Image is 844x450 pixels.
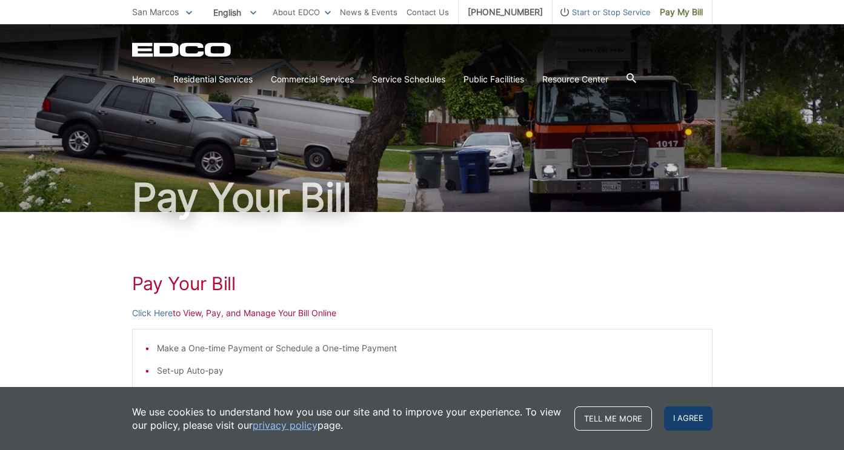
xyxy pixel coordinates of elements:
[664,406,713,431] span: I agree
[464,73,524,86] a: Public Facilities
[132,306,713,320] p: to View, Pay, and Manage Your Bill Online
[132,73,155,86] a: Home
[340,5,397,19] a: News & Events
[273,5,331,19] a: About EDCO
[542,73,608,86] a: Resource Center
[204,2,265,22] span: English
[132,405,562,432] p: We use cookies to understand how you use our site and to improve your experience. To view our pol...
[132,273,713,294] h1: Pay Your Bill
[574,406,652,431] a: Tell me more
[407,5,449,19] a: Contact Us
[372,73,445,86] a: Service Schedules
[132,306,173,320] a: Click Here
[132,178,713,217] h1: Pay Your Bill
[173,73,253,86] a: Residential Services
[157,386,700,400] li: Manage Stored Payments
[253,419,317,432] a: privacy policy
[132,7,179,17] span: San Marcos
[132,42,233,57] a: EDCD logo. Return to the homepage.
[660,5,703,19] span: Pay My Bill
[271,73,354,86] a: Commercial Services
[157,364,700,377] li: Set-up Auto-pay
[157,342,700,355] li: Make a One-time Payment or Schedule a One-time Payment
